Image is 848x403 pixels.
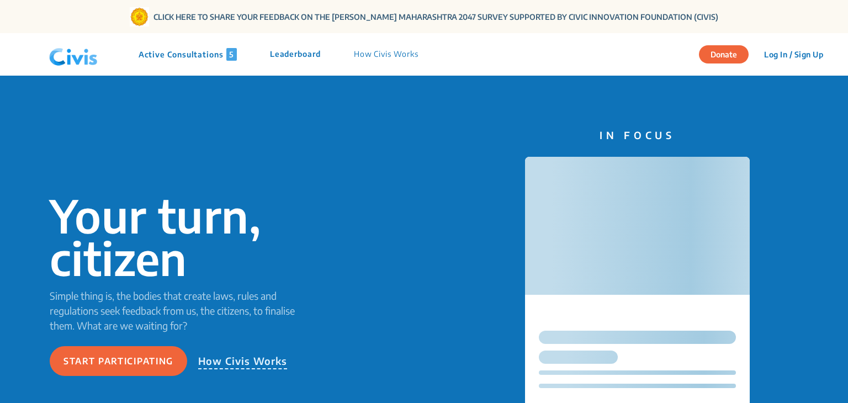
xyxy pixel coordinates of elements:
[50,194,312,279] p: Your turn, citizen
[50,288,312,333] p: Simple thing is, the bodies that create laws, rules and regulations seek feedback from us, the ci...
[354,48,418,61] p: How Civis Works
[130,7,149,26] img: Gom Logo
[270,48,321,61] p: Leaderboard
[45,38,102,71] img: navlogo.png
[226,48,237,61] span: 5
[699,48,757,59] a: Donate
[699,45,749,63] button: Donate
[198,353,288,369] p: How Civis Works
[757,46,830,63] button: Log In / Sign Up
[50,346,187,376] button: Start participating
[139,48,237,61] p: Active Consultations
[525,128,750,142] p: IN FOCUS
[153,11,718,23] a: CLICK HERE TO SHARE YOUR FEEDBACK ON THE [PERSON_NAME] MAHARASHTRA 2047 SURVEY SUPPORTED BY CIVIC...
